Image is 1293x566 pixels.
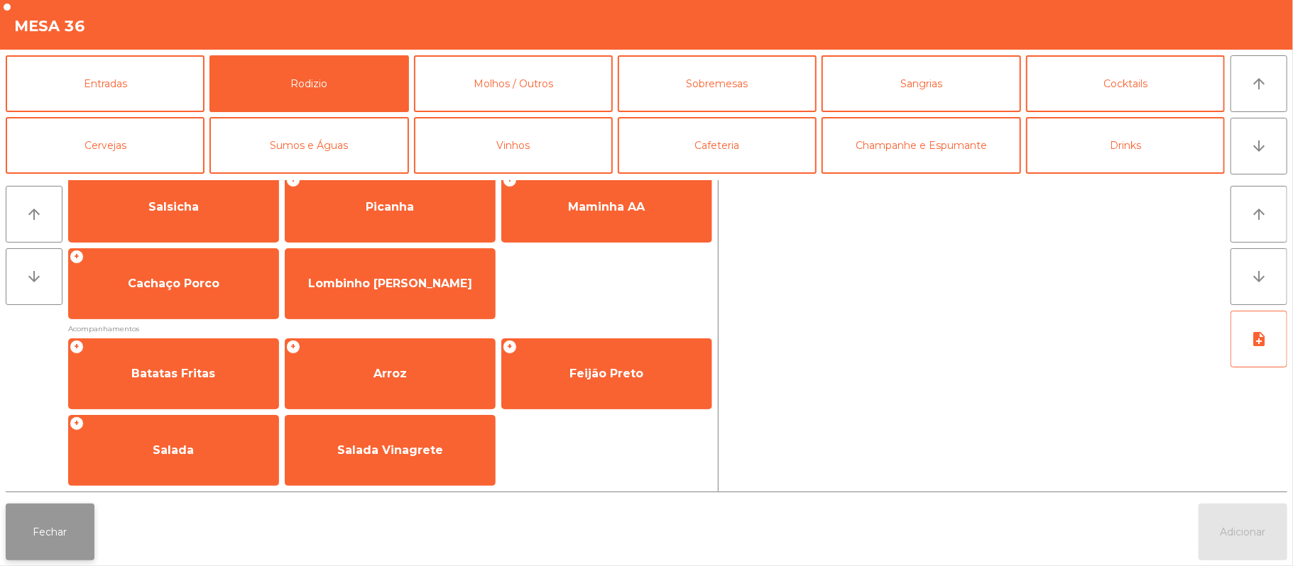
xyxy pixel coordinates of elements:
span: + [503,340,517,354]
span: Batatas Fritas [131,367,215,380]
button: arrow_downward [6,248,62,305]
button: Cervejas [6,117,204,174]
button: arrow_upward [1231,55,1287,112]
span: + [503,173,517,187]
i: note_add [1250,331,1267,348]
button: Vinhos [414,117,613,174]
button: Sobremesas [618,55,817,112]
i: arrow_upward [1250,75,1267,92]
span: Salsicha [148,200,199,213]
button: note_add [1231,311,1287,367]
button: Champanhe e Espumante [822,117,1020,174]
i: arrow_downward [1250,268,1267,285]
span: Acompanhamentos [68,322,712,335]
span: + [70,340,84,354]
button: arrow_downward [1231,118,1287,174]
button: arrow_upward [6,186,62,243]
button: Fechar [6,504,94,560]
span: Maminha AA [568,200,645,213]
span: + [286,340,300,354]
span: Lombinho [PERSON_NAME] [308,277,472,290]
button: Entradas [6,55,204,112]
span: Salada [153,443,194,457]
span: Cachaço Porco [128,277,219,290]
i: arrow_upward [1250,206,1267,223]
span: + [70,416,84,431]
span: + [286,173,300,187]
button: Molhos / Outros [414,55,613,112]
i: arrow_downward [1250,138,1267,155]
button: Cafeteria [618,117,817,174]
button: Sangrias [822,55,1020,112]
i: arrow_downward [26,268,43,285]
span: Feijão Preto [569,367,643,380]
button: Drinks [1026,117,1225,174]
button: Rodizio [209,55,408,112]
button: arrow_downward [1231,248,1287,305]
button: Sumos e Águas [209,117,408,174]
span: Picanha [366,200,414,213]
span: Arroz [373,367,407,380]
h4: Mesa 36 [14,16,85,37]
span: + [70,250,84,264]
button: Cocktails [1026,55,1225,112]
i: arrow_upward [26,206,43,223]
span: Salada Vinagrete [337,443,443,457]
button: arrow_upward [1231,186,1287,243]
